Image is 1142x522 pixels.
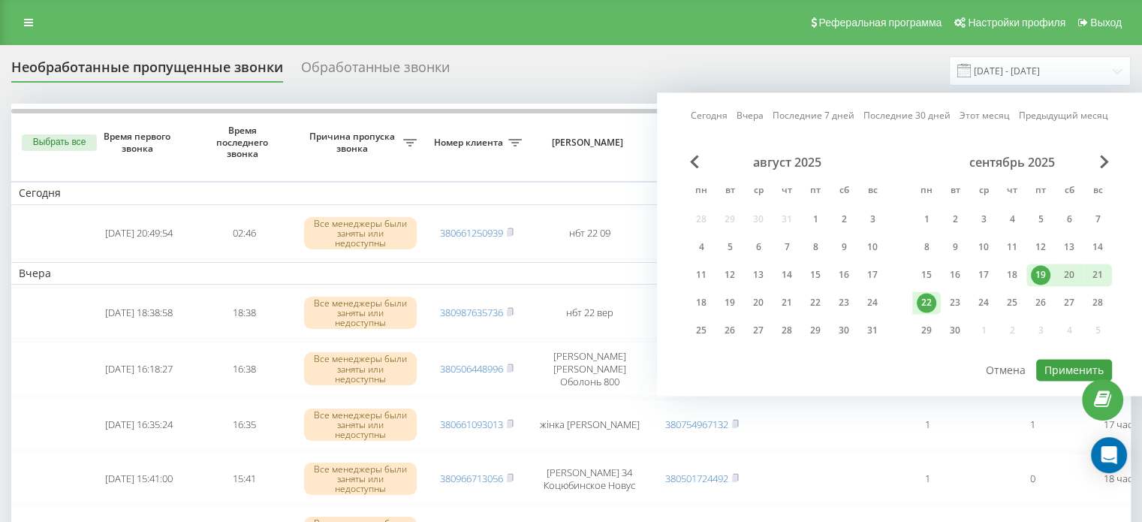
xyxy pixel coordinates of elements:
span: Next Month [1100,155,1109,168]
a: 380966713056 [440,472,503,485]
span: Время последнего звонка [203,125,285,160]
div: пт 26 сент. 2025 г. [1026,291,1055,314]
div: вт 2 сент. 2025 г. [941,208,969,231]
div: 12 [1031,237,1050,257]
div: Open Intercom Messenger [1091,437,1127,473]
div: сентябрь 2025 [912,155,1112,170]
div: ср 20 авг. 2025 г. [744,291,773,314]
div: 26 [1031,293,1050,312]
div: чт 25 сент. 2025 г. [998,291,1026,314]
abbr: среда [972,180,995,203]
div: 8 [917,237,936,257]
div: 30 [945,321,965,340]
a: Последние 30 дней [863,109,951,123]
div: ср 13 авг. 2025 г. [744,264,773,286]
div: 5 [1031,210,1050,229]
td: нбт 22 09 [529,208,649,259]
div: 21 [777,293,797,312]
td: 1 [875,454,980,505]
div: чт 18 сент. 2025 г. [998,264,1026,286]
div: пн 22 сент. 2025 г. [912,291,941,314]
div: 27 [1059,293,1079,312]
abbr: пятница [1029,180,1052,203]
div: пт 8 авг. 2025 г. [801,236,830,258]
a: Сегодня [691,109,728,123]
span: Реферальная программа [818,17,942,29]
div: Все менеджеры были заняты или недоступны [304,409,417,442]
div: август 2025 [687,155,887,170]
div: чт 14 авг. 2025 г. [773,264,801,286]
div: 19 [720,293,740,312]
div: 25 [1002,293,1022,312]
div: 19 [1031,265,1050,285]
div: 16 [945,265,965,285]
div: вс 3 авг. 2025 г. [858,208,887,231]
div: пн 4 авг. 2025 г. [687,236,716,258]
div: вс 10 авг. 2025 г. [858,236,887,258]
div: ср 27 авг. 2025 г. [744,319,773,342]
div: чт 21 авг. 2025 г. [773,291,801,314]
td: нбт 22 вер [529,288,649,339]
div: чт 7 авг. 2025 г. [773,236,801,258]
div: вт 30 сент. 2025 г. [941,319,969,342]
div: 1 [917,210,936,229]
div: пн 29 сент. 2025 г. [912,319,941,342]
div: пт 19 сент. 2025 г. [1026,264,1055,286]
div: вт 12 авг. 2025 г. [716,264,744,286]
div: пн 11 авг. 2025 г. [687,264,716,286]
div: пт 15 авг. 2025 г. [801,264,830,286]
div: 3 [974,210,993,229]
div: 6 [749,237,768,257]
abbr: вторник [719,180,741,203]
div: 9 [834,237,854,257]
div: 6 [1059,210,1079,229]
abbr: четверг [776,180,798,203]
div: Все менеджеры были заняты или недоступны [304,217,417,250]
td: [PERSON_NAME] [PERSON_NAME] Оболонь 800 [529,342,649,397]
div: 27 [749,321,768,340]
div: пн 18 авг. 2025 г. [687,291,716,314]
a: 380506448996 [440,362,503,376]
div: пн 8 сент. 2025 г. [912,236,941,258]
div: 1 [806,210,825,229]
span: Previous Month [690,155,699,168]
td: 16:35 [191,400,297,451]
div: вт 19 авг. 2025 г. [716,291,744,314]
td: 16:38 [191,342,297,397]
div: 10 [863,237,882,257]
div: 4 [1002,210,1022,229]
div: пт 22 авг. 2025 г. [801,291,830,314]
div: 7 [1088,210,1107,229]
span: Выход [1090,17,1122,29]
div: сб 30 авг. 2025 г. [830,319,858,342]
a: 380987635736 [440,306,503,319]
div: сб 9 авг. 2025 г. [830,236,858,258]
div: 28 [1088,293,1107,312]
div: 17 [974,265,993,285]
div: 16 [834,265,854,285]
div: 18 [1002,265,1022,285]
div: 13 [749,265,768,285]
div: сб 13 сент. 2025 г. [1055,236,1083,258]
td: 15:41 [191,454,297,505]
div: 21 [1088,265,1107,285]
div: вт 5 авг. 2025 г. [716,236,744,258]
span: Настройки профиля [968,17,1065,29]
abbr: суббота [1058,180,1080,203]
div: 2 [834,210,854,229]
div: Все менеджеры были заняты или недоступны [304,297,417,330]
div: 22 [806,293,825,312]
div: ср 6 авг. 2025 г. [744,236,773,258]
div: пн 15 сент. 2025 г. [912,264,941,286]
td: [PERSON_NAME] 34 Коцюбинское Новус [529,454,649,505]
div: вт 16 сент. 2025 г. [941,264,969,286]
div: 3 [863,210,882,229]
div: сб 20 сент. 2025 г. [1055,264,1083,286]
div: 2 [945,210,965,229]
abbr: понедельник [690,180,713,203]
td: 02:46 [191,208,297,259]
div: пт 12 сент. 2025 г. [1026,236,1055,258]
div: 20 [749,293,768,312]
div: 24 [863,293,882,312]
a: 380501724492 [665,472,728,485]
